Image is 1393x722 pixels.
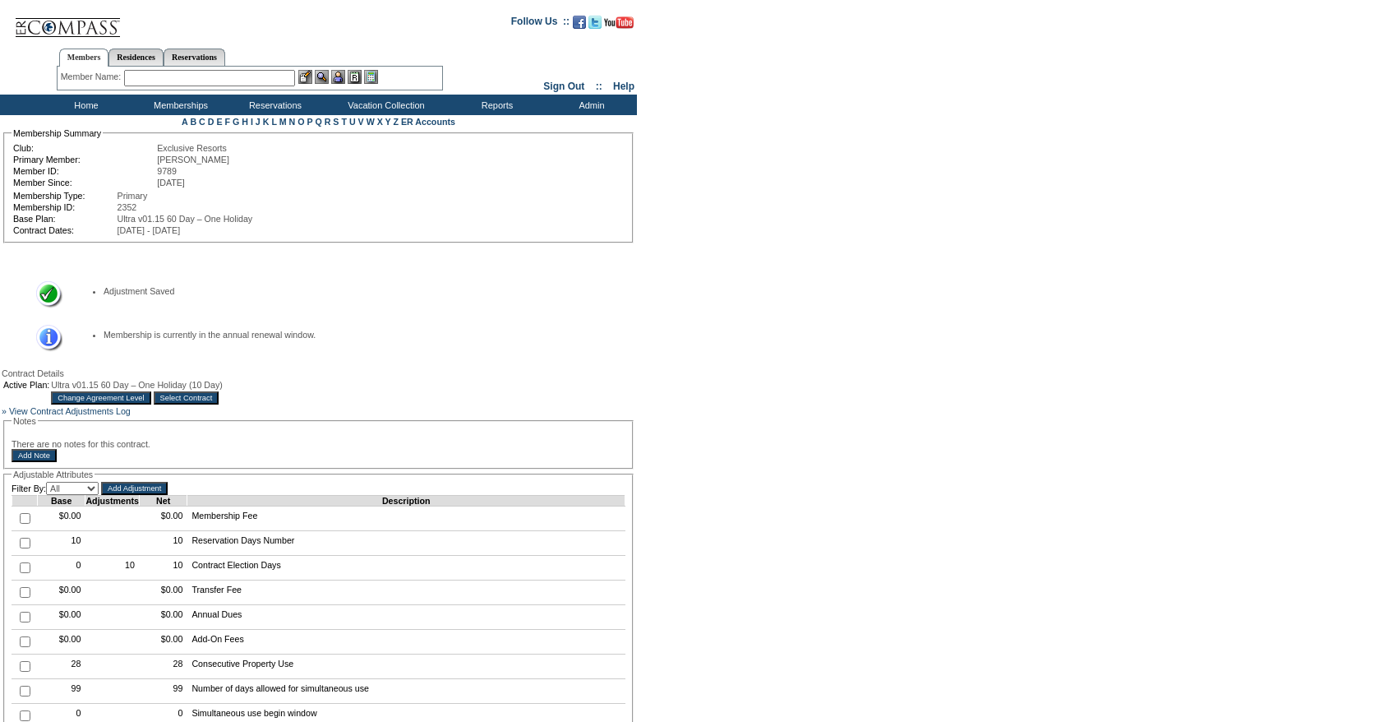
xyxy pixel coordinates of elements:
[118,225,181,235] span: [DATE] - [DATE]
[187,679,625,704] td: Number of days allowed for simultaneous use
[199,117,205,127] a: C
[187,655,625,679] td: Consecutive Property Use
[118,202,137,212] span: 2352
[14,4,121,38] img: Compass Home
[38,581,85,605] td: $0.00
[224,117,230,127] a: F
[543,81,584,92] a: Sign Out
[542,95,637,115] td: Admin
[613,81,634,92] a: Help
[377,117,383,127] a: X
[13,166,155,176] td: Member ID:
[2,368,635,378] div: Contract Details
[157,178,185,187] span: [DATE]
[216,117,222,127] a: E
[38,605,85,630] td: $0.00
[51,391,150,405] input: Change Agreement Level
[588,16,602,29] img: Follow us on Twitter
[38,630,85,655] td: $0.00
[3,380,49,390] td: Active Plan:
[61,70,124,84] div: Member Name:
[38,531,85,556] td: 10
[187,531,625,556] td: Reservation Days Number
[448,95,542,115] td: Reports
[101,482,168,495] input: Add Adjustment
[298,117,304,127] a: O
[190,117,196,127] a: B
[358,117,364,127] a: V
[131,95,226,115] td: Memberships
[187,507,625,531] td: Membership Fee
[242,117,248,127] a: H
[13,191,116,201] td: Membership Type:
[315,70,329,84] img: View
[104,330,609,340] li: Membership is currently in the annual renewal window.
[182,117,187,127] a: A
[139,507,187,531] td: $0.00
[37,95,131,115] td: Home
[139,531,187,556] td: 10
[164,49,225,66] a: Reservations
[331,70,345,84] img: Impersonate
[13,202,116,212] td: Membership ID:
[187,630,625,655] td: Add-On Fees
[263,117,270,127] a: K
[12,439,150,449] span: There are no notes for this contract.
[187,496,625,507] td: Description
[139,655,187,679] td: 28
[271,117,276,127] a: L
[187,556,625,581] td: Contract Election Days
[13,214,116,224] td: Base Plan:
[118,191,148,201] span: Primary
[321,95,448,115] td: Vacation Collection
[85,556,140,581] td: 10
[588,21,602,30] a: Follow us on Twitter
[226,95,321,115] td: Reservations
[187,581,625,605] td: Transfer Fee
[139,679,187,704] td: 99
[604,21,634,30] a: Subscribe to our YouTube Channel
[25,325,62,352] img: Information Message
[13,143,155,153] td: Club:
[104,286,609,296] li: Adjustment Saved
[25,281,62,308] img: Success Message
[12,482,99,495] td: Filter By:
[341,117,347,127] a: T
[208,117,214,127] a: D
[573,16,586,29] img: Become our fan on Facebook
[38,496,85,507] td: Base
[12,128,103,138] legend: Membership Summary
[2,406,131,416] a: » View Contract Adjustments Log
[38,507,85,531] td: $0.00
[139,581,187,605] td: $0.00
[279,117,287,127] a: M
[12,470,95,479] legend: Adjustable Attributes
[298,70,312,84] img: b_edit.gif
[13,155,155,164] td: Primary Member:
[333,117,339,127] a: S
[233,117,239,127] a: G
[307,117,313,127] a: P
[367,117,375,127] a: W
[348,70,362,84] img: Reservations
[12,449,57,462] input: Add Note
[59,49,109,67] a: Members
[315,117,321,127] a: Q
[38,679,85,704] td: 99
[596,81,602,92] span: ::
[364,70,378,84] img: b_calculator.gif
[38,556,85,581] td: 0
[139,556,187,581] td: 10
[51,380,223,390] span: Ultra v01.15 60 Day – One Holiday (10 Day)
[139,605,187,630] td: $0.00
[13,178,155,187] td: Member Since:
[38,655,85,679] td: 28
[573,21,586,30] a: Become our fan on Facebook
[12,416,38,426] legend: Notes
[13,225,116,235] td: Contract Dates:
[118,214,253,224] span: Ultra v01.15 60 Day – One Holiday
[385,117,391,127] a: Y
[157,155,229,164] span: [PERSON_NAME]
[401,117,455,127] a: ER Accounts
[256,117,261,127] a: J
